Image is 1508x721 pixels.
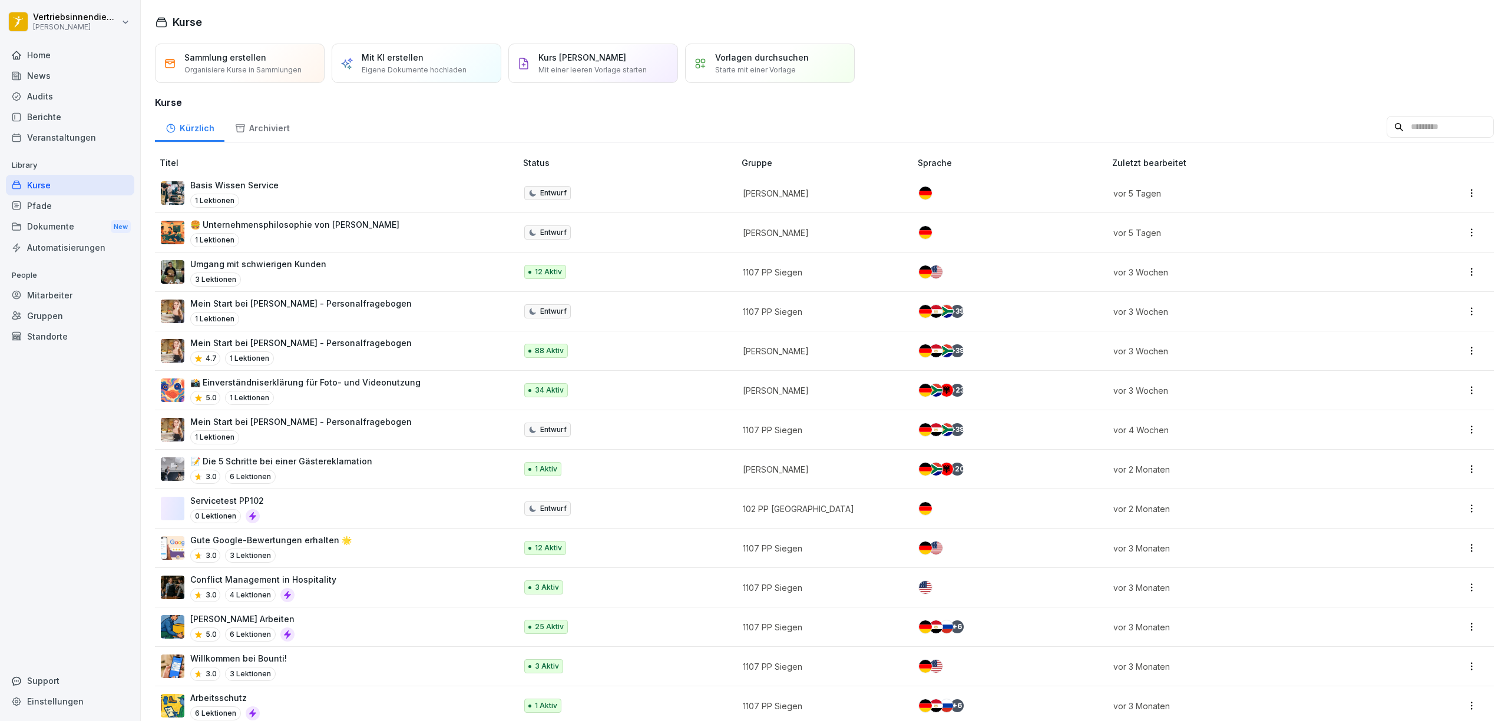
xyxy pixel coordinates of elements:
p: 1107 PP Siegen [743,424,899,436]
h3: Kurse [155,95,1494,109]
div: + 6 [951,620,964,633]
a: Einstellungen [6,691,134,712]
a: News [6,65,134,86]
p: Kurs [PERSON_NAME] [538,51,626,64]
p: Vertriebsinnendienst [33,12,119,22]
p: vor 2 Monaten [1113,503,1383,515]
p: 3 Lektionen [225,549,276,563]
p: 1107 PP Siegen [743,305,899,318]
a: Berichte [6,107,134,127]
p: vor 3 Monaten [1113,582,1383,594]
p: 3.0 [206,669,217,679]
p: 6 Lektionen [225,627,276,642]
p: [PERSON_NAME] [33,23,119,31]
p: 4 Lektionen [225,588,276,602]
img: de.svg [919,384,932,397]
p: Mit einer leeren Vorlage starten [538,65,647,75]
p: 1107 PP Siegen [743,582,899,594]
p: vor 3 Monaten [1113,660,1383,673]
img: de.svg [919,620,932,633]
p: [PERSON_NAME] [743,384,899,397]
div: Support [6,670,134,691]
img: eg.svg [930,423,943,436]
p: Umgang mit schwierigen Kunden [190,258,326,270]
p: 1107 PP Siegen [743,266,899,278]
p: 88 Aktiv [535,345,564,356]
p: 1107 PP Siegen [743,542,899,554]
img: de.svg [919,344,932,357]
p: Arbeitsschutz [190,692,260,704]
a: Audits [6,86,134,107]
p: 📝 Die 5 Schritte bei einer Gästereklamation [190,455,372,467]
img: eg.svg [930,699,943,712]
p: Mein Start bei [PERSON_NAME] - Personalfragebogen [190,416,412,428]
p: vor 5 Tagen [1113,227,1383,239]
p: Entwurf [540,188,567,198]
a: Archiviert [224,112,300,142]
img: iwscqm9zjbdjlq9atufjsuwv.png [161,536,184,560]
p: Mein Start bei [PERSON_NAME] - Personalfragebogen [190,337,412,349]
p: 3 Lektionen [190,273,241,287]
p: 3 Lektionen [225,667,276,681]
img: us.svg [930,660,943,673]
p: [PERSON_NAME] [743,227,899,239]
img: piso4cs045sdgh18p3b5ocgn.png [161,221,184,244]
p: 1 Lektionen [190,430,239,444]
p: 12 Aktiv [535,543,562,553]
p: Zuletzt bearbeitet [1112,157,1397,169]
img: xh3bnih80d1pxcetv9zsuevg.png [161,654,184,678]
p: Sammlung erstellen [184,51,266,64]
p: Entwurf [540,227,567,238]
div: Dokumente [6,216,134,238]
p: Mit KI erstellen [362,51,424,64]
div: + 39 [951,344,964,357]
p: 1 Lektionen [225,351,274,366]
img: de.svg [919,226,932,239]
a: Veranstaltungen [6,127,134,148]
img: za.svg [930,463,943,476]
a: Pfade [6,195,134,216]
p: Entwurf [540,424,567,435]
div: + 23 [951,384,964,397]
img: eg.svg [930,620,943,633]
p: 1107 PP Siegen [743,700,899,712]
p: 1 Aktiv [535,464,557,474]
p: 4.7 [206,353,217,364]
p: 1 Lektionen [190,312,239,326]
p: Mein Start bei [PERSON_NAME] - Personalfragebogen [190,297,412,310]
img: ns5fm27uu5em6705ixom0yjt.png [161,615,184,639]
p: Organisiere Kurse in Sammlungen [184,65,302,75]
p: 3.0 [206,550,217,561]
a: Automatisierungen [6,237,134,258]
a: Kurse [6,175,134,195]
img: aaay8cu0h1hwaqqp9269xjan.png [161,300,184,323]
p: [PERSON_NAME] [743,463,899,476]
p: 12 Aktiv [535,267,562,277]
div: + 39 [951,423,964,436]
img: bgsrfyvhdm6180ponve2jajk.png [161,694,184,717]
img: de.svg [919,187,932,200]
p: [PERSON_NAME] Arbeiten [190,613,295,625]
p: 25 Aktiv [535,622,564,632]
img: aaay8cu0h1hwaqqp9269xjan.png [161,418,184,441]
p: Sprache [918,157,1107,169]
p: 0 Lektionen [190,509,241,523]
p: Gute Google-Bewertungen erhalten 🌟 [190,534,352,546]
div: + 39 [951,305,964,318]
a: Mitarbeiter [6,285,134,305]
p: 3.0 [206,471,217,482]
div: New [111,220,131,234]
p: 3 Aktiv [535,661,559,672]
p: 6 Lektionen [190,706,241,720]
img: us.svg [919,581,932,594]
p: 1 Aktiv [535,700,557,711]
p: 1107 PP Siegen [743,660,899,673]
p: Titel [160,157,518,169]
a: Kürzlich [155,112,224,142]
div: Home [6,45,134,65]
img: ru.svg [940,699,953,712]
